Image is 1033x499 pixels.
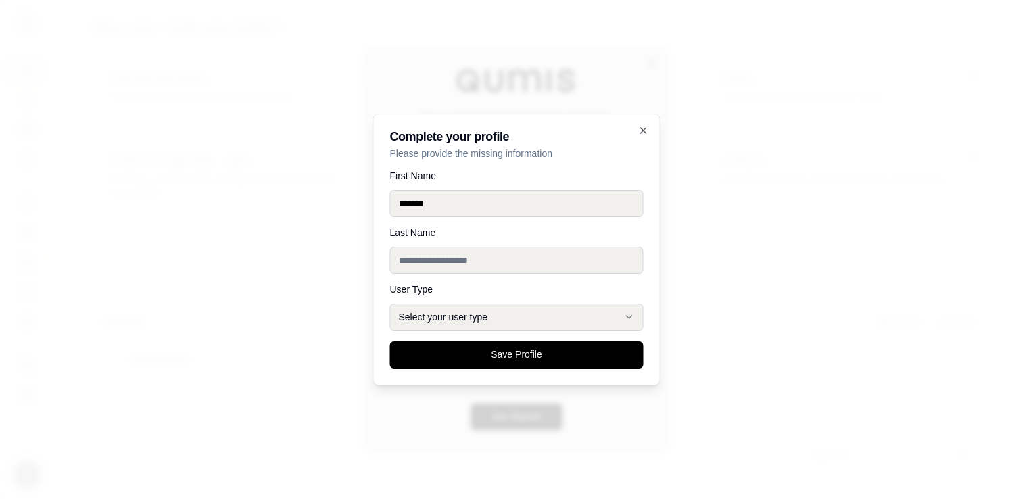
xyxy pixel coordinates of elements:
label: First Name [390,171,644,181]
button: Save Profile [390,341,644,369]
label: User Type [390,285,644,294]
p: Please provide the missing information [390,147,644,160]
label: Last Name [390,228,644,237]
h2: Complete your profile [390,130,644,143]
